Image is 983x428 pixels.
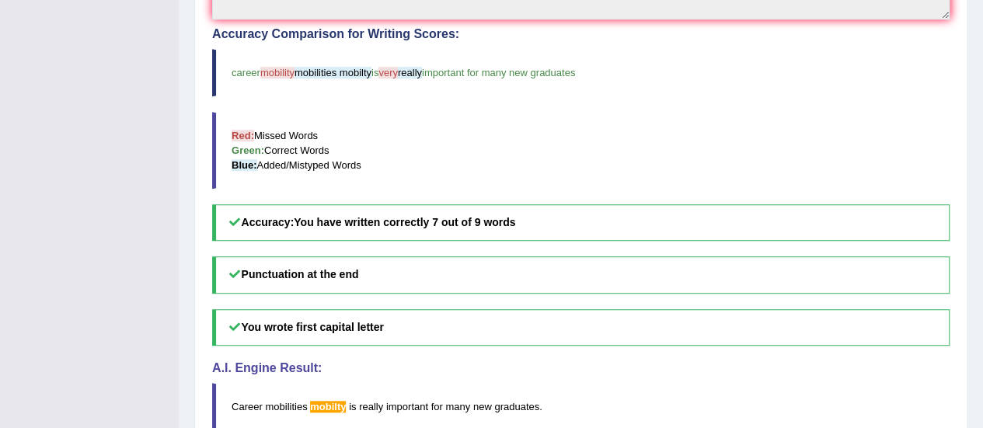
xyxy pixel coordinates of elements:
h4: A.I. Engine Result: [212,361,950,375]
span: many [445,401,470,412]
span: important [386,401,428,412]
span: graduates [494,401,539,412]
span: is [349,401,356,412]
b: Red: [232,130,254,141]
span: Career [232,401,263,412]
span: for [431,401,443,412]
span: really [398,67,422,78]
h5: Punctuation at the end [212,256,950,293]
span: career [232,67,260,78]
span: very [378,67,398,78]
span: is [371,67,378,78]
h4: Accuracy Comparison for Writing Scores: [212,27,950,41]
blockquote: Missed Words Correct Words Added/Mistyped Words [212,112,950,189]
span: mobility [260,67,295,78]
span: mobilities mobilty [295,67,371,78]
h5: Accuracy: [212,204,950,241]
span: really [359,401,383,412]
span: important for many new graduates [422,67,575,78]
span: mobilities [265,401,307,412]
h5: You wrote first capital letter [212,309,950,346]
b: Green: [232,144,264,156]
b: Blue: [232,159,257,171]
b: You have written correctly 7 out of 9 words [294,216,515,228]
span: new [473,401,492,412]
span: Possible spelling mistake found. (did you mean: mobility) [310,401,346,412]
